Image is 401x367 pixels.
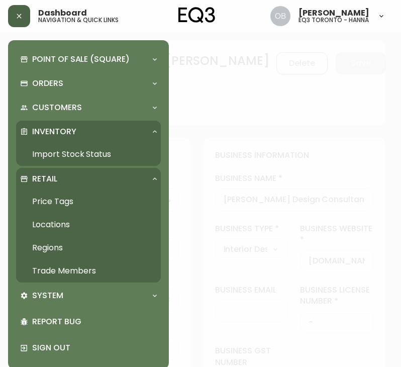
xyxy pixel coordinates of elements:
[270,6,290,26] img: 8e0065c524da89c5c924d5ed86cfe468
[38,17,119,23] h5: navigation & quick links
[298,9,369,17] span: [PERSON_NAME]
[16,72,161,95] div: Orders
[32,54,130,65] p: Point of Sale (Square)
[16,236,161,259] a: Regions
[16,97,161,119] div: Customers
[178,7,216,23] img: logo
[16,285,161,307] div: System
[16,143,161,166] a: Import Stock Status
[32,126,76,137] p: Inventory
[38,9,87,17] span: Dashboard
[32,290,63,301] p: System
[16,335,161,361] div: Sign Out
[32,173,57,185] p: Retail
[16,168,161,190] div: Retail
[32,102,82,113] p: Customers
[16,213,161,236] a: Locations
[16,309,161,335] div: Report Bug
[16,121,161,143] div: Inventory
[298,17,369,23] h5: eq3 toronto - hanna
[16,259,161,283] a: Trade Members
[32,316,157,327] p: Report Bug
[32,78,63,89] p: Orders
[32,342,157,353] p: Sign Out
[16,190,161,213] a: Price Tags
[16,48,161,70] div: Point of Sale (Square)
